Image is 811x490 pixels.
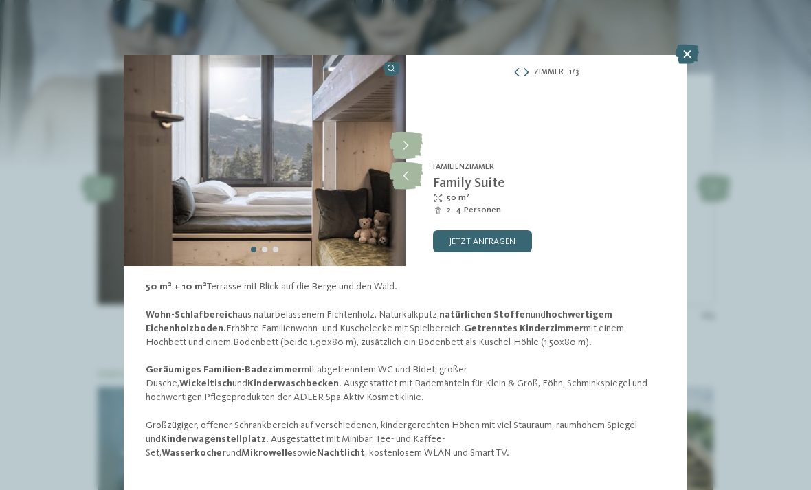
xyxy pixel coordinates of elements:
span: Family Suite [433,177,505,190]
b: Mikrowelle [241,448,293,458]
a: jetzt anfragen [433,230,532,252]
div: Carousel Page 1 (Current Slide) [251,247,256,252]
b: Kinderwagenstellplatz [161,434,266,444]
span: 1 [569,67,572,78]
span: 50 m² [447,192,469,204]
span: 3 [575,67,579,78]
span: / [572,67,575,78]
b: Wickeltisch [179,379,232,388]
span: Familienzimmer [433,163,494,171]
span: Zimmer [534,67,564,78]
img: Family Suite [124,55,405,266]
b: Wohn-Schlafbereich [146,310,238,320]
b: Wasserkocher [162,448,226,458]
div: Carousel Pagination [248,244,281,255]
b: Getrenntes Kinderzimmer [464,324,584,333]
b: 50 m² + 10 m² [146,282,207,291]
b: Geräumiges Familien-Badezimmer [146,365,302,375]
b: Nachtlicht [317,448,365,458]
b: natürlichen Stoffen [439,310,531,320]
p: Terrasse mit Blick auf die Berge und den Wald. aus naturbelassenem Fichtenholz, Naturkalkputz, un... [146,280,665,460]
span: 2–4 Personen [447,204,501,216]
div: Carousel Page 3 [273,247,278,252]
div: Carousel Page 2 [262,247,267,252]
b: hochwertigem Eichenholzboden. [146,310,612,333]
b: Kinderwaschbecken [247,379,339,388]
